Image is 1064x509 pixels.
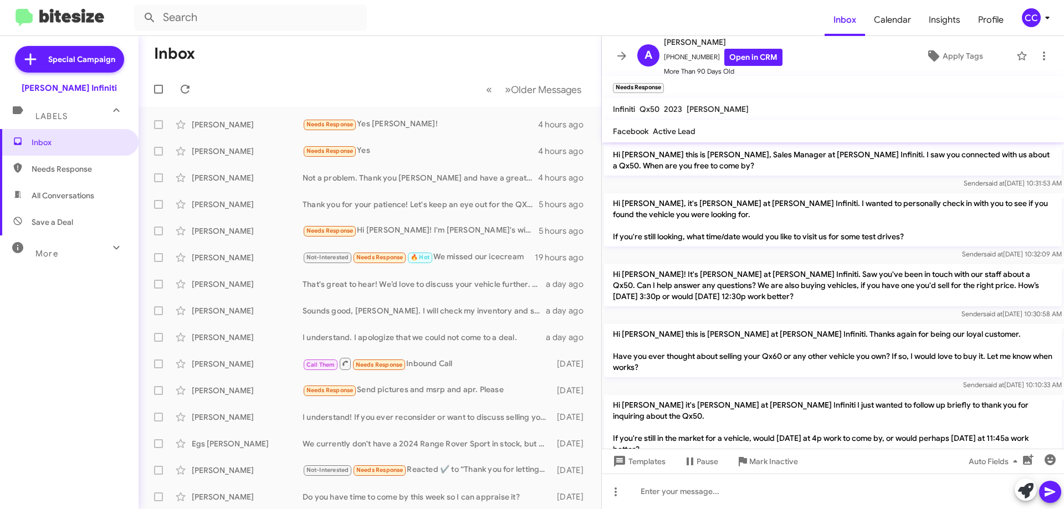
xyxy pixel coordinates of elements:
span: Qx50 [640,104,659,114]
div: We missed our icecream [303,251,535,264]
span: Labels [35,111,68,121]
div: a day ago [546,332,592,343]
p: Hi [PERSON_NAME]! It's [PERSON_NAME] at [PERSON_NAME] Infiniti. Saw you've been in touch with our... [604,264,1062,306]
div: Not a problem. Thank you [PERSON_NAME] and have a great day! [303,172,538,183]
span: « [486,83,492,96]
div: Inbound Call [303,357,551,371]
span: [PERSON_NAME] [687,104,749,114]
div: [PERSON_NAME] [192,225,303,236]
div: Send pictures and msrp and apr. Please [303,384,551,397]
span: Not-Interested [306,466,349,474]
div: [PERSON_NAME] [192,358,303,369]
a: Inbox [825,4,865,36]
div: Yes [303,145,538,157]
a: Insights [920,4,969,36]
h1: Inbox [154,45,195,63]
div: CC [1022,8,1041,27]
span: Needs Response [356,254,403,261]
span: Needs Response [356,361,403,368]
a: Calendar [865,4,920,36]
div: [PERSON_NAME] [192,412,303,423]
div: [DATE] [551,438,592,449]
span: said at [985,179,1005,187]
span: All Conversations [32,190,94,201]
span: More Than 90 Days Old [664,66,782,77]
span: Needs Response [306,147,354,155]
span: Sender [DATE] 10:32:09 AM [962,250,1062,258]
p: Hi [PERSON_NAME], it's [PERSON_NAME] at [PERSON_NAME] Infiniti. I wanted to personally check in w... [604,193,1062,246]
a: Special Campaign [15,46,124,73]
div: [DATE] [551,412,592,423]
button: Auto Fields [960,451,1031,471]
div: I understand. I apologize that we could not come to a deal. [303,332,546,343]
p: Hi [PERSON_NAME] this is [PERSON_NAME] at [PERSON_NAME] Infiniti. Thanks again for being our loya... [604,324,1062,377]
span: said at [984,250,1003,258]
div: 4 hours ago [538,146,592,157]
span: Apply Tags [943,46,983,66]
span: Call Them [306,361,335,368]
div: [PERSON_NAME] Infiniti [22,83,117,94]
div: [PERSON_NAME] [192,332,303,343]
button: Next [498,78,588,101]
p: Hi [PERSON_NAME] this is [PERSON_NAME], Sales Manager at [PERSON_NAME] Infiniti. I saw you connec... [604,145,1062,176]
span: said at [985,381,1004,389]
span: Mark Inactive [749,451,798,471]
span: More [35,249,58,259]
span: [PERSON_NAME] [664,35,782,49]
small: Needs Response [613,83,664,93]
div: That's great to hear! We’d love to discuss your vehicle further. When would you be available to v... [303,279,546,290]
button: Pause [674,451,727,471]
a: Profile [969,4,1012,36]
nav: Page navigation example [480,78,588,101]
span: Needs Response [306,387,354,394]
span: Needs Response [32,163,126,174]
span: Infiniti [613,104,635,114]
div: Thank you for your patience! Let's keep an eye out for the QX-80 AWD Lux or Sensory trim. Talk to... [303,199,539,210]
button: Apply Tags [897,46,1011,66]
div: [PERSON_NAME] [192,199,303,210]
div: [PERSON_NAME] [192,146,303,157]
a: Open in CRM [724,49,782,66]
span: Pause [697,451,718,471]
div: We currently don't have a 2024 Range Rover Sport in stock, but I can help you find one. Would you... [303,438,551,449]
span: Not-Interested [306,254,349,261]
div: [PERSON_NAME] [192,252,303,263]
button: Previous [479,78,499,101]
div: [PERSON_NAME] [192,172,303,183]
div: [PERSON_NAME] [192,491,303,502]
div: 4 hours ago [538,172,592,183]
span: Sender [DATE] 10:10:33 AM [963,381,1062,389]
span: 2023 [664,104,682,114]
div: [DATE] [551,358,592,369]
div: [DATE] [551,385,592,396]
span: Sender [DATE] 10:31:53 AM [964,179,1062,187]
span: Sender [DATE] 10:30:58 AM [961,310,1062,318]
div: 5 hours ago [539,225,592,236]
span: 🔥 Hot [411,254,429,261]
span: Templates [611,451,666,471]
div: a day ago [546,305,592,316]
div: Sounds good, [PERSON_NAME]. I will check my inventory and see if there is anything like that. [303,305,546,316]
div: [PERSON_NAME] [192,279,303,290]
span: Inbox [32,137,126,148]
button: Mark Inactive [727,451,807,471]
div: [DATE] [551,491,592,502]
span: [PHONE_NUMBER] [664,49,782,66]
button: Templates [602,451,674,471]
div: I understand! If you ever reconsider or want to discuss selling your QX80, feel free to reach out... [303,412,551,423]
span: Needs Response [356,466,403,474]
span: Older Messages [511,84,581,96]
div: [PERSON_NAME] [192,305,303,316]
p: Hi [PERSON_NAME] it's [PERSON_NAME] at [PERSON_NAME] Infiniti I just wanted to follow up briefly ... [604,395,1062,459]
div: Hi [PERSON_NAME]! I'm [PERSON_NAME]'s wife, [PERSON_NAME]. Please feel free to reach out to my hu... [303,224,539,237]
span: Save a Deal [32,217,73,228]
span: Needs Response [306,121,354,128]
div: 19 hours ago [535,252,592,263]
span: Auto Fields [969,451,1022,471]
span: Active Lead [653,126,695,136]
div: [PERSON_NAME] [192,465,303,476]
input: Search [134,4,367,31]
